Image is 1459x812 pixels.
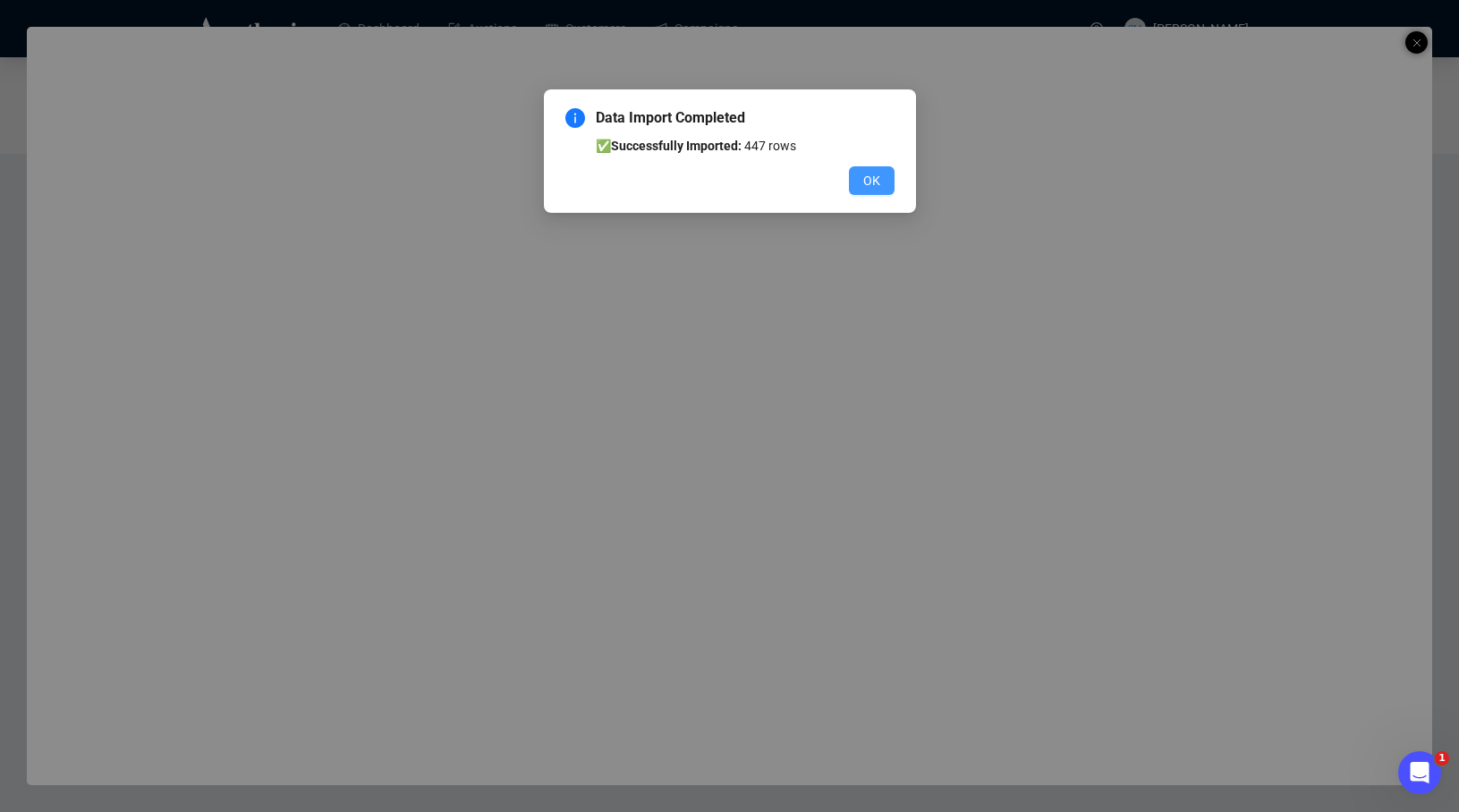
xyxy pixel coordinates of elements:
[611,139,742,153] b: Successfully Imported:
[1435,751,1449,765] span: 1
[596,107,895,129] span: Data Import Completed
[1398,751,1441,794] iframe: Intercom live chat
[849,166,895,195] button: OK
[596,136,895,156] li: ✅ 447 rows
[565,108,585,128] span: info-circle
[863,171,880,190] span: OK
